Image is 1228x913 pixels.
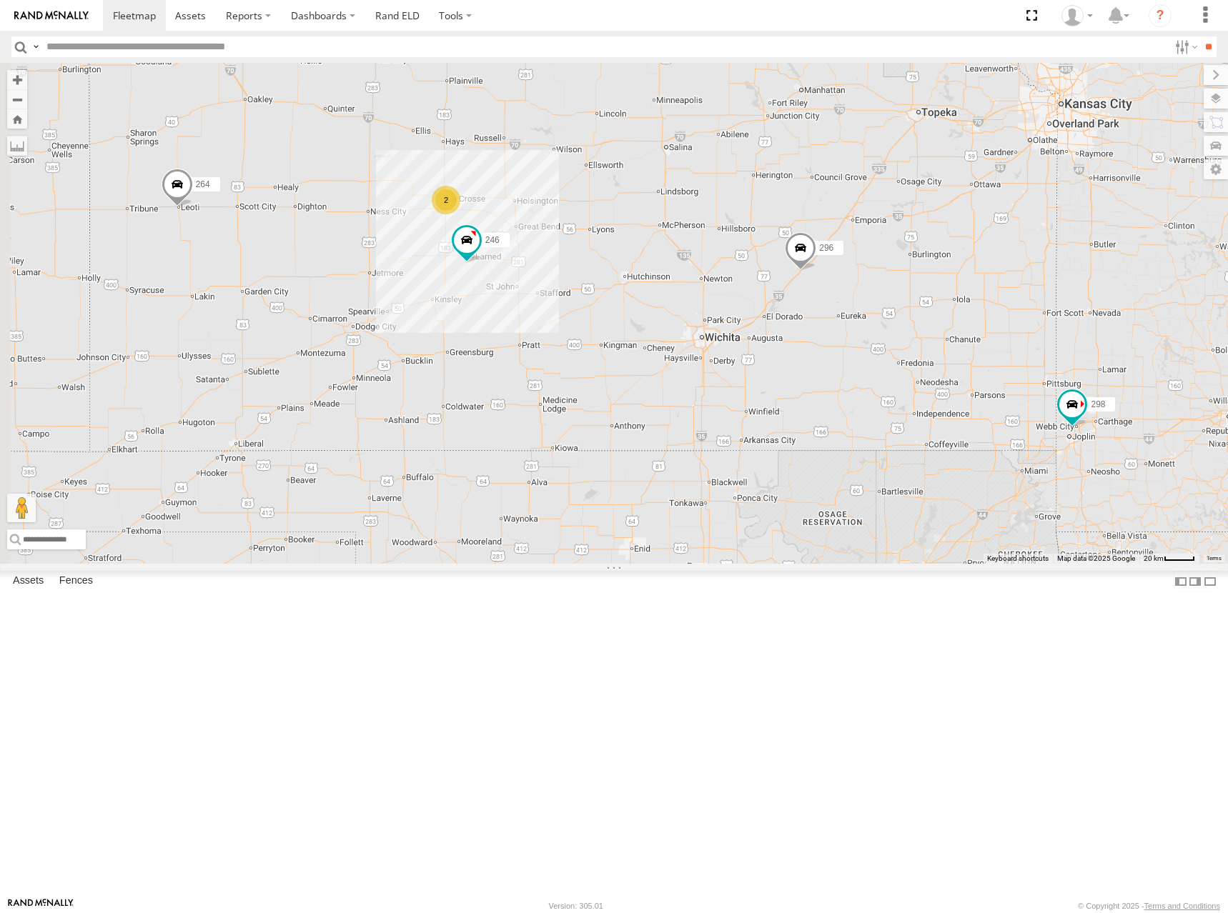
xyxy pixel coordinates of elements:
[8,899,74,913] a: Visit our Website
[7,109,27,129] button: Zoom Home
[1174,571,1188,592] label: Dock Summary Table to the Left
[1149,4,1172,27] i: ?
[7,136,27,156] label: Measure
[30,36,41,57] label: Search Query
[1091,399,1105,409] span: 298
[819,243,833,253] span: 296
[1204,159,1228,179] label: Map Settings
[52,572,100,592] label: Fences
[1203,571,1217,592] label: Hide Summary Table
[485,235,500,245] span: 246
[432,186,460,214] div: 2
[14,11,89,21] img: rand-logo.svg
[1057,554,1135,562] span: Map data ©2025 Google
[1169,36,1200,57] label: Search Filter Options
[196,179,210,189] span: 264
[1139,554,1199,564] button: Map Scale: 20 km per 40 pixels
[7,494,36,522] button: Drag Pegman onto the map to open Street View
[1078,902,1220,910] div: © Copyright 2025 -
[6,572,51,592] label: Assets
[549,902,603,910] div: Version: 305.01
[1144,554,1164,562] span: 20 km
[1188,571,1202,592] label: Dock Summary Table to the Right
[7,70,27,89] button: Zoom in
[987,554,1049,564] button: Keyboard shortcuts
[7,89,27,109] button: Zoom out
[1056,5,1098,26] div: Shane Miller
[1207,555,1222,561] a: Terms
[1144,902,1220,910] a: Terms and Conditions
